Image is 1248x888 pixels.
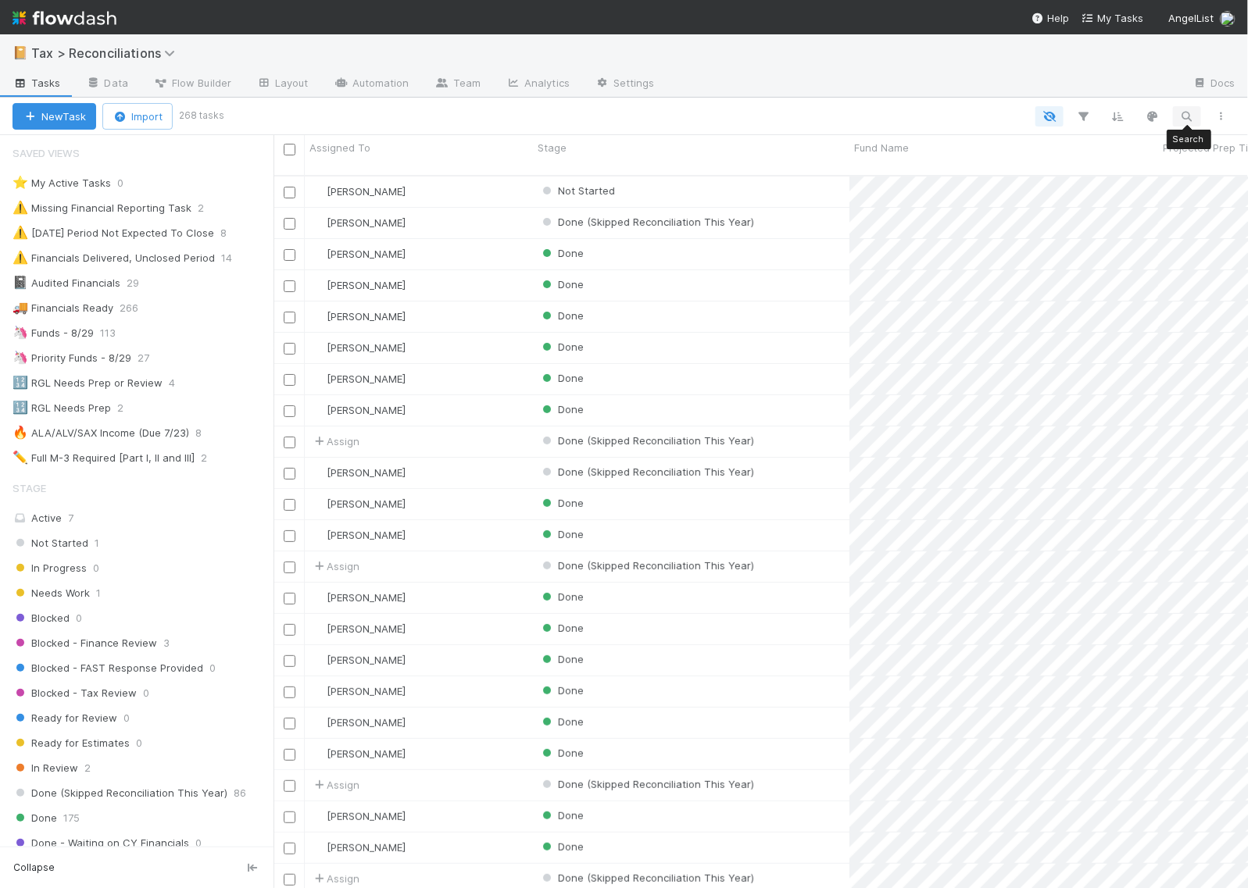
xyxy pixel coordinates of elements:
[201,448,223,468] span: 2
[539,497,584,509] span: Done
[327,216,406,229] span: [PERSON_NAME]
[539,870,754,886] div: Done (Skipped Reconciliation This Year)
[327,373,406,385] span: [PERSON_NAME]
[13,273,120,293] div: Audited Financials
[539,809,584,822] span: Done
[284,374,295,386] input: Toggle Row Selected
[127,273,155,293] span: 29
[312,466,324,479] img: avatar_66854b90-094e-431f-b713-6ac88429a2b8.png
[31,45,183,61] span: Tax > Reconciliations
[311,527,406,543] div: [PERSON_NAME]
[311,246,406,262] div: [PERSON_NAME]
[312,216,324,229] img: avatar_85833754-9fc2-4f19-a44b-7938606ee299.png
[284,562,295,573] input: Toggle Row Selected
[169,373,191,393] span: 4
[312,248,324,260] img: avatar_85833754-9fc2-4f19-a44b-7938606ee299.png
[13,508,270,528] div: Active
[138,348,165,368] span: 27
[312,841,324,854] img: avatar_85833754-9fc2-4f19-a44b-7938606ee299.png
[327,248,406,260] span: [PERSON_NAME]
[13,583,90,603] span: Needs Work
[136,733,142,753] span: 0
[312,341,324,354] img: avatar_85833754-9fc2-4f19-a44b-7938606ee299.png
[539,683,584,698] div: Done
[311,465,406,480] div: [PERSON_NAME]
[13,5,116,31] img: logo-inverted-e16ddd16eac7371096b0.svg
[539,776,754,792] div: Done (Skipped Reconciliation This Year)
[539,278,584,291] span: Done
[153,75,231,91] span: Flow Builder
[539,684,584,697] span: Done
[539,589,584,604] div: Done
[13,658,203,678] span: Blocked - FAST Response Provided
[284,874,295,886] input: Toggle Row Selected
[13,783,227,803] span: Done (Skipped Reconciliation This Year)
[311,652,406,668] div: [PERSON_NAME]
[13,758,78,778] span: In Review
[73,72,141,97] a: Data
[13,708,117,728] span: Ready for Review
[312,622,324,635] img: avatar_37569647-1c78-4889-accf-88c08d42a236.png
[93,558,99,578] span: 0
[284,655,295,667] input: Toggle Row Selected
[244,72,321,97] a: Layout
[1180,72,1248,97] a: Docs
[284,437,295,448] input: Toggle Row Selected
[327,591,406,604] span: [PERSON_NAME]
[13,248,215,268] div: Financials Delivered, Unclosed Period
[311,433,359,449] span: Assign
[311,715,406,730] div: [PERSON_NAME]
[284,780,295,792] input: Toggle Row Selected
[311,402,406,418] div: [PERSON_NAME]
[539,401,584,417] div: Done
[284,687,295,698] input: Toggle Row Selected
[539,245,584,261] div: Done
[13,301,28,314] span: 🚚
[327,716,406,729] span: [PERSON_NAME]
[539,715,584,728] span: Done
[95,533,99,553] span: 1
[539,808,584,823] div: Done
[284,343,295,355] input: Toggle Row Selected
[13,201,28,214] span: ⚠️
[63,808,80,828] span: 175
[312,185,324,198] img: avatar_cfa6ccaa-c7d9-46b3-b608-2ec56ecf97ad.png
[143,683,149,703] span: 0
[854,140,909,155] span: Fund Name
[284,749,295,761] input: Toggle Row Selected
[13,451,28,464] span: ✏️
[327,529,406,541] span: [PERSON_NAME]
[311,558,359,574] div: Assign
[13,423,189,443] div: ALA/ALV/SAX Income (Due 7/23)
[539,651,584,667] div: Done
[13,401,28,414] span: 🔢
[13,808,57,828] span: Done
[312,747,324,760] img: avatar_85833754-9fc2-4f19-a44b-7938606ee299.png
[13,198,191,218] div: Missing Financial Reporting Task
[234,783,246,803] span: 86
[120,298,154,318] span: 266
[311,277,406,293] div: [PERSON_NAME]
[117,173,139,193] span: 0
[220,223,242,243] span: 8
[327,622,406,635] span: [PERSON_NAME]
[84,758,91,778] span: 2
[539,528,584,540] span: Done
[311,590,406,605] div: [PERSON_NAME]
[539,495,584,511] div: Done
[312,529,324,541] img: avatar_85833754-9fc2-4f19-a44b-7938606ee299.png
[284,718,295,729] input: Toggle Row Selected
[539,714,584,729] div: Done
[539,214,754,230] div: Done (Skipped Reconciliation This Year)
[284,249,295,261] input: Toggle Row Selected
[327,185,406,198] span: [PERSON_NAME]
[539,434,754,447] span: Done (Skipped Reconciliation This Year)
[312,404,324,416] img: avatar_85833754-9fc2-4f19-a44b-7938606ee299.png
[13,251,28,264] span: ⚠️
[539,526,584,542] div: Done
[311,777,359,793] span: Assign
[311,871,359,886] span: Assign
[327,404,406,416] span: [PERSON_NAME]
